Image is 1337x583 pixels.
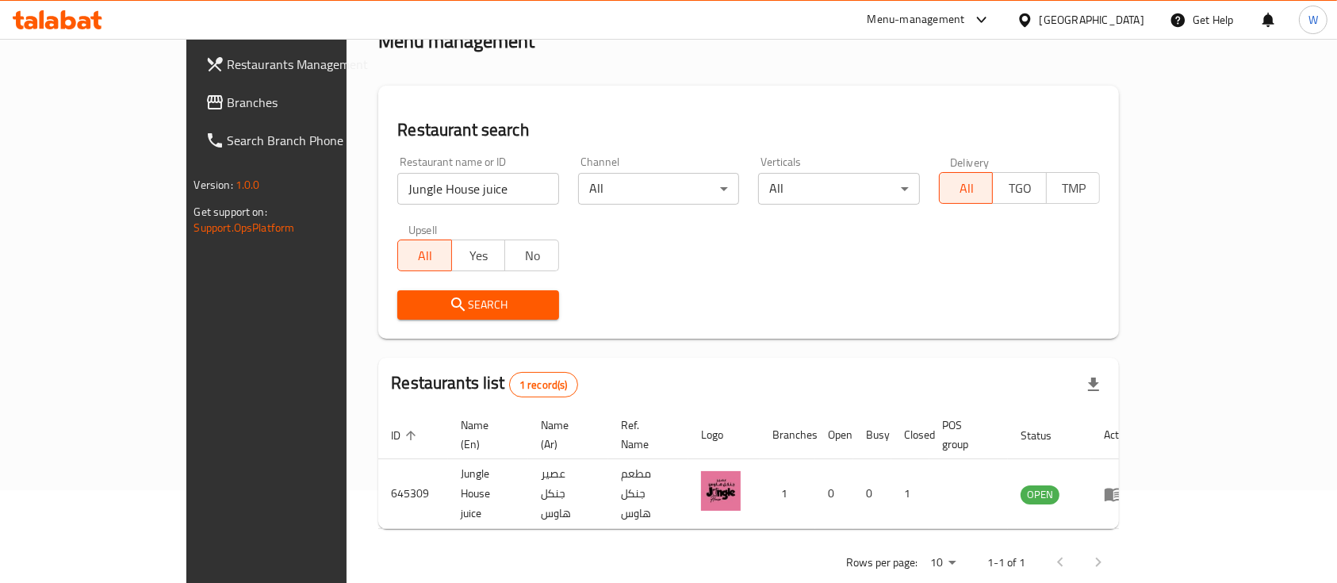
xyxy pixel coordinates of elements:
button: All [397,240,452,271]
span: Search Branch Phone [228,131,397,150]
div: [GEOGRAPHIC_DATA] [1040,11,1144,29]
div: All [758,173,920,205]
button: TGO [992,172,1047,204]
h2: Restaurant search [397,118,1100,142]
input: Search for restaurant name or ID.. [397,173,559,205]
label: Upsell [408,224,438,235]
span: POS group [942,416,989,454]
span: Search [410,295,546,315]
span: Restaurants Management [228,55,397,74]
span: All [946,177,987,200]
h2: Menu management [378,29,534,54]
span: TMP [1053,177,1094,200]
td: مطعم جنكل هاوس [608,459,688,529]
label: Delivery [950,156,990,167]
span: Name (En) [461,416,509,454]
span: Get support on: [194,201,267,222]
span: Name (Ar) [541,416,589,454]
div: Rows per page: [924,551,962,575]
th: Closed [891,411,929,459]
button: Search [397,290,559,320]
span: Version: [194,175,233,195]
th: Branches [760,411,815,459]
span: All [404,244,446,267]
button: No [504,240,559,271]
button: TMP [1046,172,1101,204]
th: Action [1091,411,1146,459]
span: 1 record(s) [510,378,577,393]
td: عصير جنكل هاوس [528,459,608,529]
a: Search Branch Phone [193,121,410,159]
table: enhanced table [378,411,1146,529]
div: Menu-management [868,10,965,29]
a: Branches [193,83,410,121]
div: Export file [1075,366,1113,404]
th: Open [815,411,853,459]
span: W [1308,11,1318,29]
div: Menu [1104,485,1133,504]
button: Yes [451,240,506,271]
span: 1.0.0 [236,175,260,195]
p: 1-1 of 1 [987,553,1025,573]
a: Support.OpsPlatform [194,217,295,238]
th: Busy [853,411,891,459]
span: OPEN [1021,485,1059,504]
span: ID [391,426,421,445]
p: Rows per page: [846,553,918,573]
button: All [939,172,994,204]
span: Ref. Name [621,416,669,454]
td: 1 [760,459,815,529]
a: Restaurants Management [193,45,410,83]
img: Jungle House juice [701,471,741,511]
span: Status [1021,426,1072,445]
td: 1 [891,459,929,529]
h2: Restaurants list [391,371,577,397]
span: TGO [999,177,1040,200]
span: Branches [228,93,397,112]
td: Jungle House juice [448,459,528,529]
th: Logo [688,411,760,459]
td: 645309 [378,459,448,529]
td: 0 [815,459,853,529]
td: 0 [853,459,891,529]
span: Yes [458,244,500,267]
div: All [578,173,740,205]
span: No [511,244,553,267]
